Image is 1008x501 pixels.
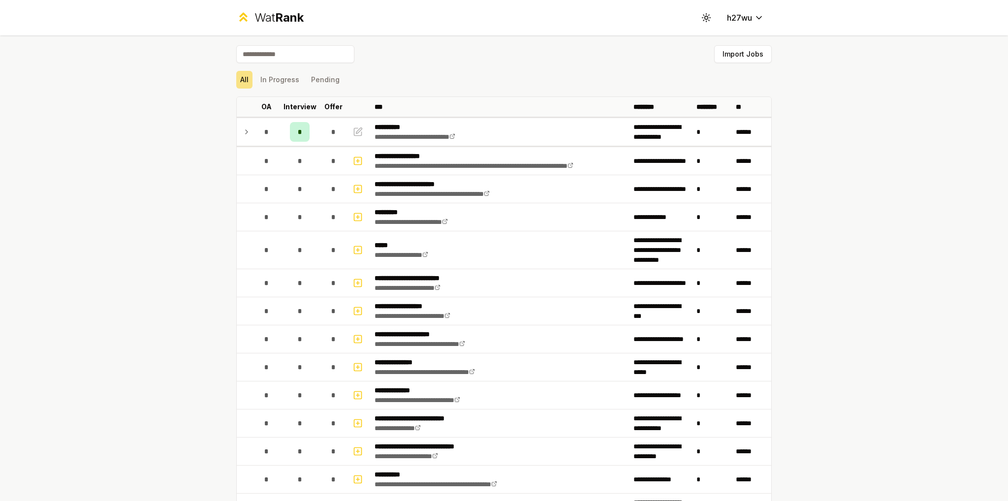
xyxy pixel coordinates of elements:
span: h27wu [727,12,752,24]
button: h27wu [719,9,772,27]
button: Import Jobs [714,45,772,63]
button: All [236,71,252,89]
p: Offer [324,102,343,112]
p: OA [261,102,272,112]
div: Wat [254,10,304,26]
span: Rank [275,10,304,25]
button: Pending [307,71,344,89]
p: Interview [283,102,316,112]
button: In Progress [256,71,303,89]
a: WatRank [236,10,304,26]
